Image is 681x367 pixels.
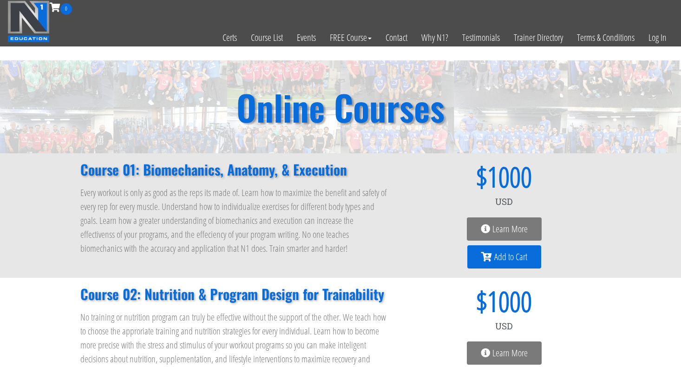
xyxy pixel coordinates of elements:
a: Learn More [467,341,542,365]
span: 0 [60,3,72,15]
a: Contact [379,15,414,60]
span: $ [407,163,487,190]
a: Add to Cart [467,245,541,269]
a: 0 [50,1,72,13]
div: USD [407,190,601,213]
h2: Online Courses [236,90,445,125]
span: 1000 [487,287,532,315]
a: Why N1? [414,15,455,60]
span: 1000 [487,163,532,190]
h2: Course 02: Nutrition & Program Design for Trainability [80,287,389,301]
a: Certs [216,15,244,60]
a: Course List [244,15,290,60]
span: Learn More [492,224,528,234]
a: Log In [642,15,674,60]
div: USD [407,315,601,337]
h2: Course 01: Biomechanics, Anatomy, & Execution [80,163,389,177]
a: Testimonials [455,15,507,60]
img: n1-education [7,0,50,42]
a: Terms & Conditions [570,15,642,60]
p: Every workout is only as good as the reps its made of. Learn how to maximize the benefit and safe... [80,186,389,256]
span: Learn More [492,348,528,358]
a: Trainer Directory [507,15,570,60]
a: Learn More [467,217,542,241]
span: Add to Cart [494,252,527,262]
a: Events [290,15,323,60]
a: FREE Course [323,15,379,60]
span: $ [407,287,487,315]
